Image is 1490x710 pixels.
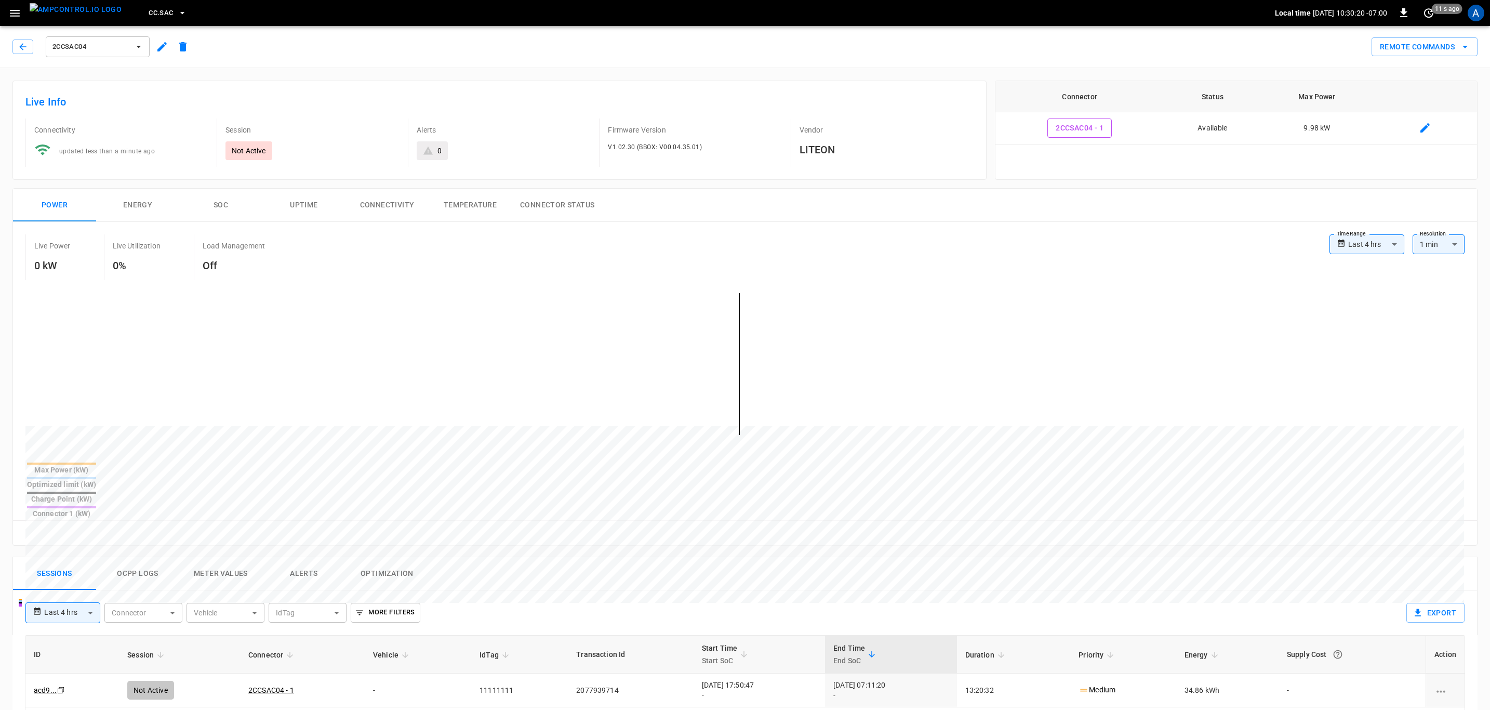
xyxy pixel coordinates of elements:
th: Transaction Id [568,636,694,674]
span: End TimeEnd SoC [833,642,879,667]
th: Max Power [1261,81,1373,112]
table: connector table [995,81,1477,144]
span: V1.02.30 (BBOX: V00.04.35.01) [608,143,702,151]
h6: 0 kW [34,257,71,274]
div: End Time [833,642,865,667]
button: Energy [96,189,179,222]
img: ampcontrol.io logo [30,3,122,16]
button: Uptime [262,189,345,222]
button: Power [13,189,96,222]
p: Not Active [232,146,266,156]
table: sessions table [25,636,1465,707]
button: Sessions [13,557,96,590]
p: [DATE] 10:30:20 -07:00 [1313,8,1387,18]
p: Vendor [800,125,974,135]
td: 9.98 kW [1261,112,1373,144]
button: Connector Status [512,189,603,222]
button: Optimization [345,557,429,590]
p: Connectivity [34,125,208,135]
span: IdTag [480,649,512,661]
span: Priority [1079,649,1117,661]
th: Status [1164,81,1261,112]
button: The cost of your charging session based on your supply rates [1328,645,1347,664]
td: Available [1164,112,1261,144]
button: More Filters [351,603,420,623]
label: Resolution [1420,230,1446,238]
span: CC.SAC [149,7,173,19]
h6: 0% [113,257,161,274]
button: Meter Values [179,557,262,590]
h6: Live Info [25,94,974,110]
div: 1 min [1413,234,1465,254]
span: 11 s ago [1432,4,1462,14]
button: Ocpp logs [96,557,179,590]
button: Temperature [429,189,512,222]
p: Firmware Version [608,125,782,135]
div: 0 [437,146,442,156]
span: updated less than a minute ago [59,148,155,155]
span: Vehicle [373,649,412,661]
div: remote commands options [1372,37,1478,57]
h6: Off [203,257,265,274]
span: Duration [965,649,1008,661]
span: Energy [1185,649,1221,661]
button: 2CCSAC04 - 1 [1047,119,1112,138]
button: set refresh interval [1420,5,1437,21]
p: Start SoC [702,654,738,667]
span: Session [127,649,167,661]
button: Connectivity [345,189,429,222]
th: Action [1426,636,1465,674]
button: SOC [179,189,262,222]
span: Start TimeStart SoC [702,642,751,667]
p: Live Power [34,241,71,251]
div: Supply Cost [1287,645,1417,664]
p: Session [225,125,400,135]
div: Start Time [702,642,738,667]
div: Last 4 hrs [44,603,100,623]
button: Export [1406,603,1465,623]
span: Connector [248,649,297,661]
button: Remote Commands [1372,37,1478,57]
p: Local time [1275,8,1311,18]
p: Live Utilization [113,241,161,251]
div: profile-icon [1468,5,1484,21]
div: Last 4 hrs [1348,234,1404,254]
div: charging session options [1434,685,1456,695]
p: Alerts [417,125,591,135]
label: Time Range [1337,230,1366,238]
p: Load Management [203,241,265,251]
button: CC.SAC [144,3,191,23]
p: End SoC [833,654,865,667]
button: 2CCSAC04 [46,36,150,57]
button: Alerts [262,557,345,590]
th: Connector [995,81,1164,112]
h6: LITEON [800,141,974,158]
th: ID [25,636,119,674]
span: 2CCSAC04 [52,41,129,53]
